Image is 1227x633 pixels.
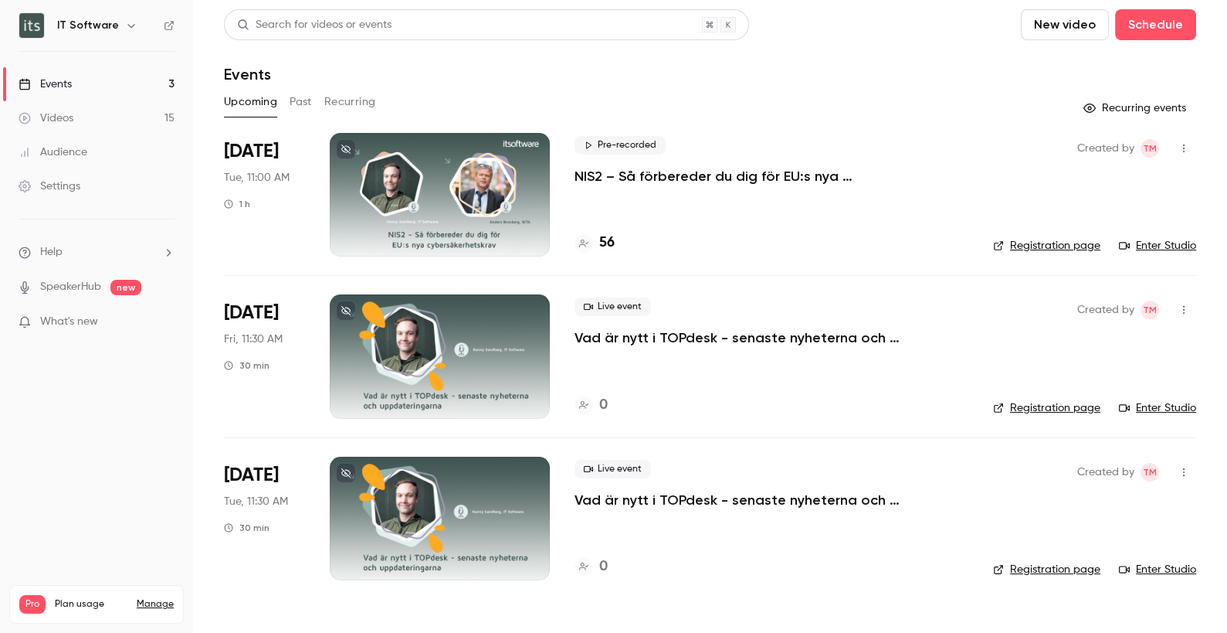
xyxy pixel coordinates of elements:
[224,522,269,534] div: 30 min
[575,328,968,347] a: Vad är nytt i TOPdesk - senaste nyheterna och uppdateringarna
[156,315,175,329] iframe: Noticeable Trigger
[224,457,305,580] div: Dec 16 Tue, 11:30 AM (Europe/Stockholm)
[599,233,615,254] h4: 56
[224,65,271,83] h1: Events
[224,139,279,164] span: [DATE]
[224,332,283,347] span: Fri, 11:30 AM
[575,298,651,316] span: Live event
[224,170,290,185] span: Tue, 11:00 AM
[1143,139,1157,158] span: TM
[993,562,1100,577] a: Registration page
[110,280,141,295] span: new
[599,556,608,577] h4: 0
[1076,96,1196,121] button: Recurring events
[224,359,269,372] div: 30 min
[575,491,968,509] a: Vad är nytt i TOPdesk - senaste nyheterna och uppdateringarna
[1141,463,1159,482] span: Tanya Masiyenka
[19,595,46,614] span: Pro
[1143,301,1157,319] span: TM
[19,13,44,38] img: IT Software
[40,314,98,330] span: What's new
[237,17,391,33] div: Search for videos or events
[40,244,63,260] span: Help
[1077,139,1134,158] span: Created by
[575,395,608,416] a: 0
[1119,238,1196,254] a: Enter Studio
[1141,139,1159,158] span: Tanya Masiyenka
[1077,301,1134,319] span: Created by
[575,460,651,478] span: Live event
[137,598,174,611] a: Manage
[19,77,72,92] div: Events
[575,556,608,577] a: 0
[224,463,279,488] span: [DATE]
[224,90,277,114] button: Upcoming
[57,18,119,33] h6: IT Software
[1141,301,1159,319] span: Tanya Masiyenka
[324,90,376,114] button: Recurring
[290,90,312,114] button: Past
[1143,463,1157,482] span: TM
[19,179,80,194] div: Settings
[1021,9,1109,40] button: New video
[224,294,305,418] div: Oct 24 Fri, 11:30 AM (Europe/Stockholm)
[40,279,101,295] a: SpeakerHub
[55,598,127,611] span: Plan usage
[993,238,1100,254] a: Registration page
[19,244,175,260] li: help-dropdown-opener
[224,198,250,210] div: 1 h
[1115,9,1196,40] button: Schedule
[19,145,87,160] div: Audience
[599,395,608,416] h4: 0
[19,111,73,126] div: Videos
[1119,400,1196,416] a: Enter Studio
[575,167,968,185] a: NIS2 – Så förbereder du dig för EU:s nya cybersäkerhetskrav
[224,494,288,509] span: Tue, 11:30 AM
[1077,463,1134,482] span: Created by
[224,133,305,257] div: Sep 16 Tue, 11:00 AM (Europe/Stockholm)
[1119,562,1196,577] a: Enter Studio
[575,233,615,254] a: 56
[224,301,279,325] span: [DATE]
[575,136,666,155] span: Pre-recorded
[993,400,1100,416] a: Registration page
